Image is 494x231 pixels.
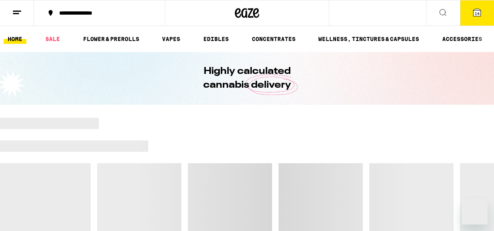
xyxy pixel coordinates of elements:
[79,34,143,44] a: FLOWER & PREROLLS
[158,34,184,44] a: VAPES
[248,34,300,44] a: CONCENTRATES
[199,34,233,44] a: EDIBLES
[4,34,26,44] a: HOME
[462,199,488,225] iframe: Button to launch messaging window
[475,11,479,16] span: 14
[180,65,314,92] h1: Highly calculated cannabis delivery
[460,0,494,26] button: 14
[41,34,64,44] a: SALE
[314,34,423,44] a: WELLNESS, TINCTURES & CAPSULES
[438,34,486,44] a: ACCESSORIES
